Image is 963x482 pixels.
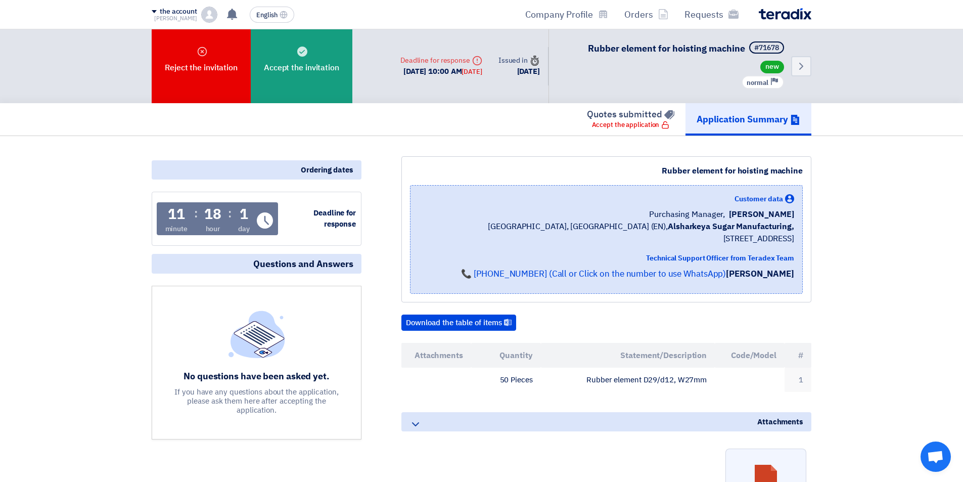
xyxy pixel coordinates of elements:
[174,386,338,416] font: If you have any questions about the application, please ask them here after accepting the applica...
[313,207,356,230] font: Deadline for response
[729,208,794,221] font: [PERSON_NAME]
[500,374,533,385] font: 50 Pieces
[620,349,707,362] font: Statement/Description
[757,416,803,427] font: Attachments
[735,194,783,204] font: Customer data
[154,14,197,23] font: [PERSON_NAME]
[165,62,238,74] font: Reject the invitation
[592,120,660,129] font: Accept the application
[668,221,794,233] font: Alsharkeya Sugar Manufacturing,
[253,257,353,271] font: Questions and Answers
[624,8,653,21] font: Orders
[238,224,250,234] font: day
[301,164,353,176] font: Ordering dates
[616,3,676,26] a: Orders
[921,442,951,472] div: Open chat
[517,66,540,77] font: [DATE]
[228,311,285,358] img: empty_state_list.svg
[499,349,532,362] font: Quantity
[201,7,217,23] img: profile_test.png
[204,204,221,225] font: 18
[765,62,779,72] font: new
[588,41,786,56] h5: Rubber element for hoisting machine
[685,103,811,136] a: Application Summary
[165,224,188,234] font: minute
[525,8,593,21] font: Company Profile
[649,208,725,221] font: Purchasing Manager,
[184,369,330,383] font: No questions have been asked yet.
[676,3,747,26] a: Requests
[240,204,248,225] font: 1
[662,165,803,177] font: Rubber element for hoisting machine
[415,349,463,362] font: Attachments
[799,374,803,385] font: 1
[206,224,220,234] font: hour
[587,107,662,121] font: Quotes submitted
[646,253,794,264] font: Technical Support Officer from Teradex Team
[588,41,745,55] font: Rubber element for hoisting machine
[586,374,707,385] font: Rubber element D29/d12, W27mm
[697,112,788,126] font: Application Summary
[731,349,776,362] font: Code/Model
[488,221,794,245] font: [GEOGRAPHIC_DATA], [GEOGRAPHIC_DATA] (EN), [STREET_ADDRESS]
[250,7,294,23] button: English
[406,317,502,328] font: Download the table of items
[759,8,811,20] img: Teradix logo
[194,204,198,223] font: :
[168,204,185,225] font: 11
[256,10,278,20] font: English
[160,6,197,17] font: the account
[726,268,794,280] font: [PERSON_NAME]
[576,103,685,136] a: Quotes submitted Accept the application
[400,55,470,66] font: Deadline for response
[684,8,723,21] font: Requests
[403,66,462,77] font: [DATE] 10:00 AM
[461,268,726,280] a: 📞 [PHONE_NUMBER] (Call or Click on the number to use WhatsApp)
[754,42,779,53] font: #71678
[747,78,768,87] font: normal
[498,55,528,66] font: Issued in
[264,62,339,74] font: Accept the invitation
[798,349,803,362] font: #
[228,204,232,223] font: :
[401,315,516,331] button: Download the table of items
[462,67,482,76] font: [DATE]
